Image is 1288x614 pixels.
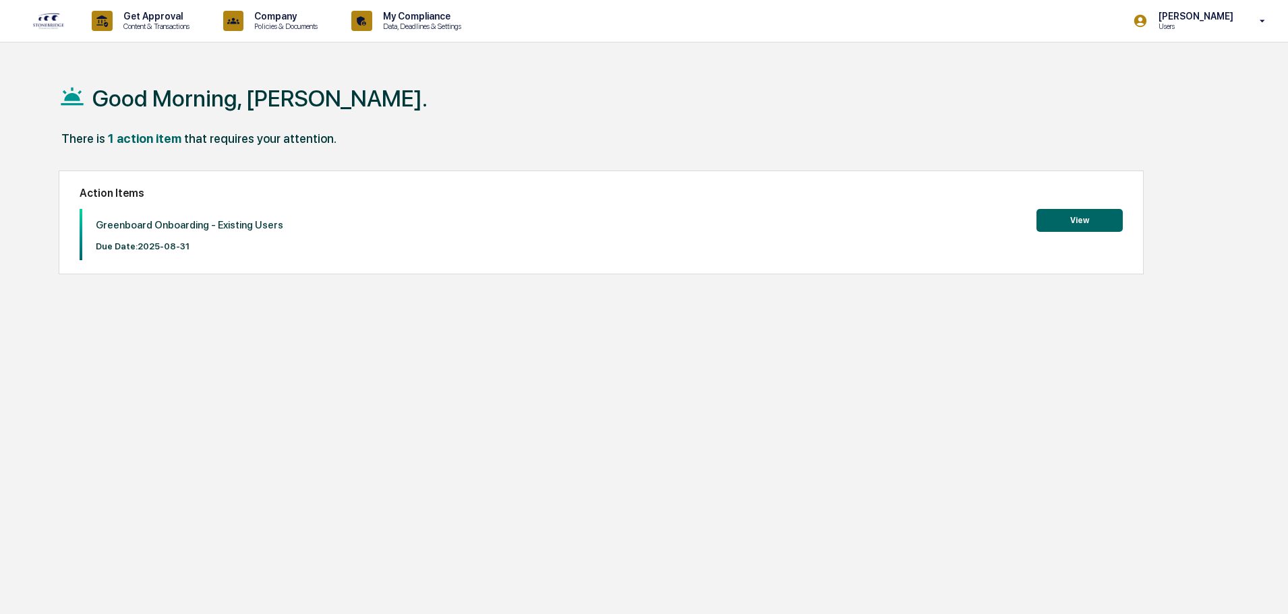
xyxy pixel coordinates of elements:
[1148,11,1240,22] p: [PERSON_NAME]
[96,219,283,231] p: Greenboard Onboarding - Existing Users
[113,11,196,22] p: Get Approval
[1148,22,1240,31] p: Users
[243,22,324,31] p: Policies & Documents
[80,187,1123,199] h2: Action Items
[108,131,181,146] div: 1 action item
[1036,213,1123,226] a: View
[92,85,428,112] h1: Good Morning, [PERSON_NAME].
[113,22,196,31] p: Content & Transactions
[1036,209,1123,232] button: View
[96,241,283,251] p: Due Date: 2025-08-31
[243,11,324,22] p: Company
[184,131,336,146] div: that requires your attention.
[372,22,468,31] p: Data, Deadlines & Settings
[32,12,65,30] img: logo
[372,11,468,22] p: My Compliance
[61,131,105,146] div: There is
